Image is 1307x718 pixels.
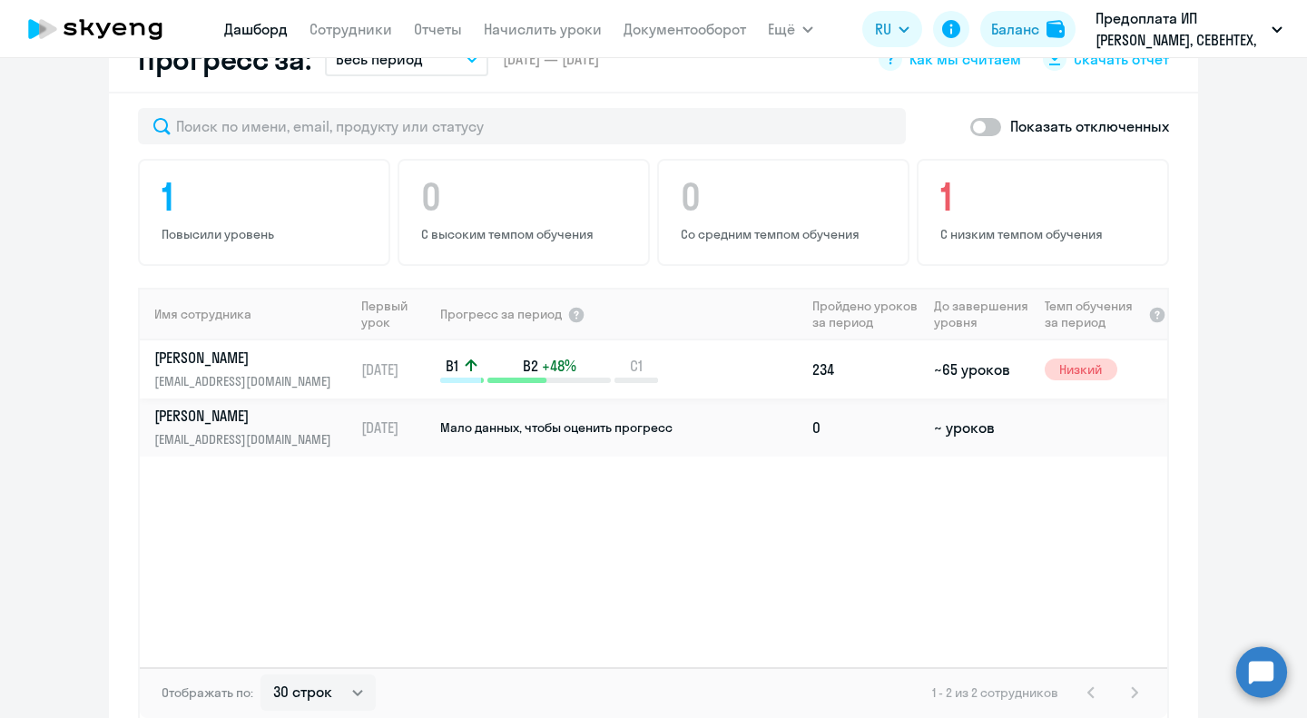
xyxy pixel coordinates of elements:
a: [PERSON_NAME][EMAIL_ADDRESS][DOMAIN_NAME] [154,348,353,391]
span: Ещё [768,18,795,40]
button: Весь период [325,42,488,76]
span: B2 [523,356,538,376]
td: [DATE] [354,398,438,457]
h2: Прогресс за: [138,41,310,77]
span: Темп обучения за период [1045,298,1143,330]
a: Документооборот [624,20,746,38]
a: Начислить уроки [484,20,602,38]
img: balance [1047,20,1065,38]
span: C1 [630,356,643,376]
h4: 1 [162,175,372,219]
a: Сотрудники [310,20,392,38]
p: [PERSON_NAME] [154,406,341,426]
button: RU [862,11,922,47]
span: RU [875,18,891,40]
p: [EMAIL_ADDRESS][DOMAIN_NAME] [154,371,341,391]
button: Балансbalance [980,11,1076,47]
div: Баланс [991,18,1039,40]
span: Мало данных, чтобы оценить прогресс [440,419,673,436]
p: [EMAIL_ADDRESS][DOMAIN_NAME] [154,429,341,449]
a: [PERSON_NAME][EMAIL_ADDRESS][DOMAIN_NAME] [154,406,353,449]
span: +48% [542,356,576,376]
p: Предоплата ИП [PERSON_NAME], СЕВЕНТЕХ, ООО [1096,7,1264,51]
span: [DATE] — [DATE] [503,49,599,69]
td: ~ уроков [927,398,1037,457]
th: Пройдено уроков за период [805,288,927,340]
td: 234 [805,340,927,398]
p: С низким темпом обучения [940,226,1151,242]
span: Скачать отчет [1074,49,1169,69]
h4: 1 [940,175,1151,219]
th: До завершения уровня [927,288,1037,340]
td: [DATE] [354,340,438,398]
span: Отображать по: [162,684,253,701]
span: 1 - 2 из 2 сотрудников [932,684,1058,701]
a: Дашборд [224,20,288,38]
p: Повысили уровень [162,226,372,242]
th: Имя сотрудника [140,288,354,340]
a: Отчеты [414,20,462,38]
span: B1 [446,356,458,376]
span: Как мы считаем [909,49,1021,69]
input: Поиск по имени, email, продукту или статусу [138,108,906,144]
td: 0 [805,398,927,457]
td: ~65 уроков [927,340,1037,398]
p: [PERSON_NAME] [154,348,341,368]
th: Первый урок [354,288,438,340]
span: Низкий [1045,359,1117,380]
p: Показать отключенных [1010,115,1169,137]
button: Предоплата ИП [PERSON_NAME], СЕВЕНТЕХ, ООО [1086,7,1292,51]
p: Весь период [336,48,423,70]
button: Ещё [768,11,813,47]
span: Прогресс за период [440,306,562,322]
